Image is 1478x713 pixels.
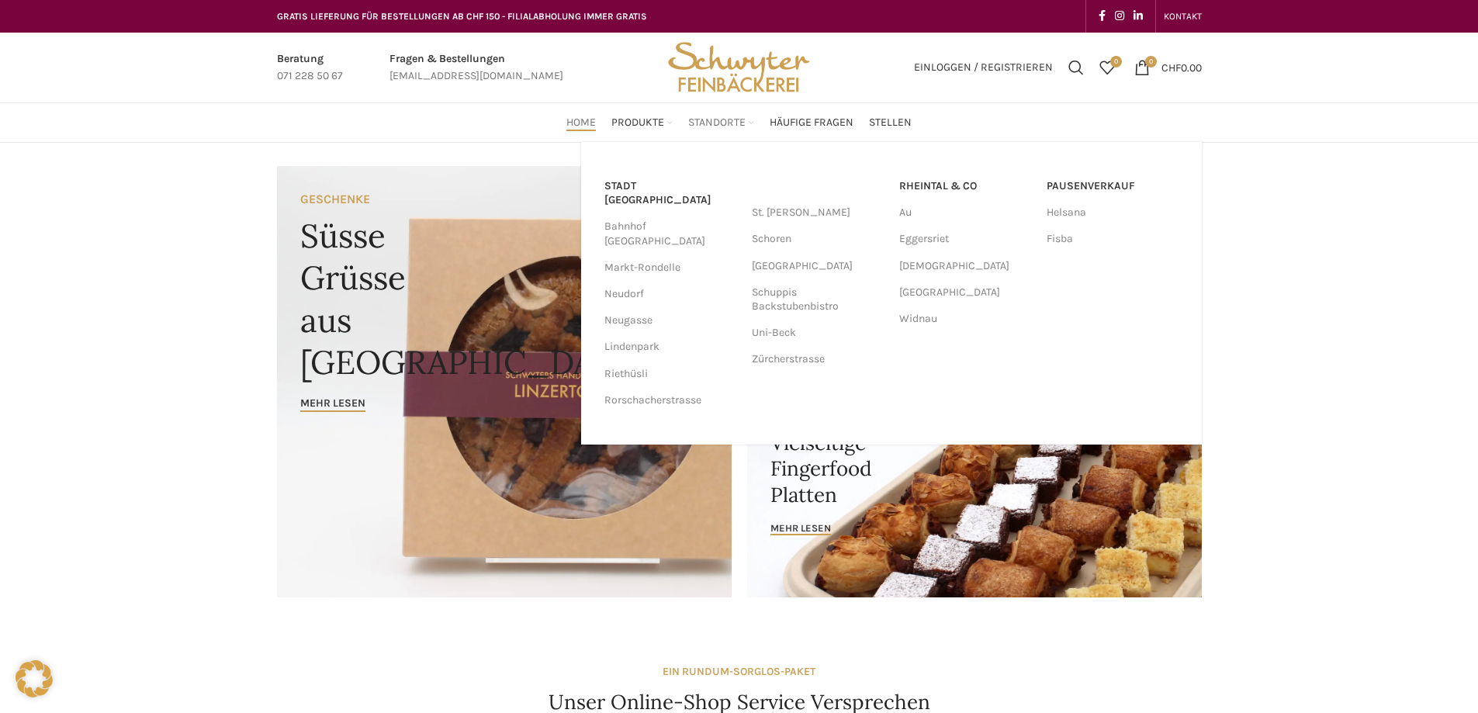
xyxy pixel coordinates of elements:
strong: EIN RUNDUM-SORGLOS-PAKET [663,665,815,678]
div: Main navigation [269,107,1210,138]
a: Schuppis Backstubenbistro [752,279,884,320]
a: Instagram social link [1110,5,1129,27]
a: Helsana [1047,199,1179,226]
span: Home [566,116,596,130]
a: [GEOGRAPHIC_DATA] [899,279,1031,306]
a: Markt-Rondelle [604,254,736,281]
a: 0 CHF0.00 [1127,52,1210,83]
a: Infobox link [277,50,343,85]
a: Banner link [277,166,732,597]
span: Häufige Fragen [770,116,853,130]
span: KONTAKT [1164,11,1202,22]
a: Stellen [869,107,912,138]
a: Rorschacherstrasse [604,387,736,414]
span: Produkte [611,116,664,130]
a: St. [PERSON_NAME] [752,199,884,226]
span: 0 [1110,56,1122,67]
a: Häufige Fragen [770,107,853,138]
a: Einloggen / Registrieren [906,52,1061,83]
a: KONTAKT [1164,1,1202,32]
span: 0 [1145,56,1157,67]
a: Facebook social link [1094,5,1110,27]
img: Bäckerei Schwyter [663,33,815,102]
a: Widnau [899,306,1031,332]
div: Secondary navigation [1156,1,1210,32]
a: Bahnhof [GEOGRAPHIC_DATA] [604,213,736,254]
a: Banner link [747,381,1202,597]
a: [DEMOGRAPHIC_DATA] [899,253,1031,279]
a: Neugasse [604,307,736,334]
span: Standorte [688,116,746,130]
a: Site logo [663,60,815,73]
div: Meine Wunschliste [1092,52,1123,83]
span: Einloggen / Registrieren [914,62,1053,73]
a: 0 [1092,52,1123,83]
a: Home [566,107,596,138]
span: Stellen [869,116,912,130]
a: Produkte [611,107,673,138]
a: Fisba [1047,226,1179,252]
a: Riethüsli [604,361,736,387]
a: Pausenverkauf [1047,173,1179,199]
a: Standorte [688,107,754,138]
a: Au [899,199,1031,226]
a: Uni-Beck [752,320,884,346]
bdi: 0.00 [1161,61,1202,74]
a: Neudorf [604,281,736,307]
a: Suchen [1061,52,1092,83]
span: CHF [1161,61,1181,74]
a: RHEINTAL & CO [899,173,1031,199]
span: GRATIS LIEFERUNG FÜR BESTELLUNGEN AB CHF 150 - FILIALABHOLUNG IMMER GRATIS [277,11,647,22]
a: Lindenpark [604,334,736,360]
a: Zürcherstrasse [752,346,884,372]
a: [GEOGRAPHIC_DATA] [752,253,884,279]
a: Schoren [752,226,884,252]
a: Infobox link [389,50,563,85]
a: Linkedin social link [1129,5,1147,27]
a: Eggersriet [899,226,1031,252]
a: Stadt [GEOGRAPHIC_DATA] [604,173,736,213]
